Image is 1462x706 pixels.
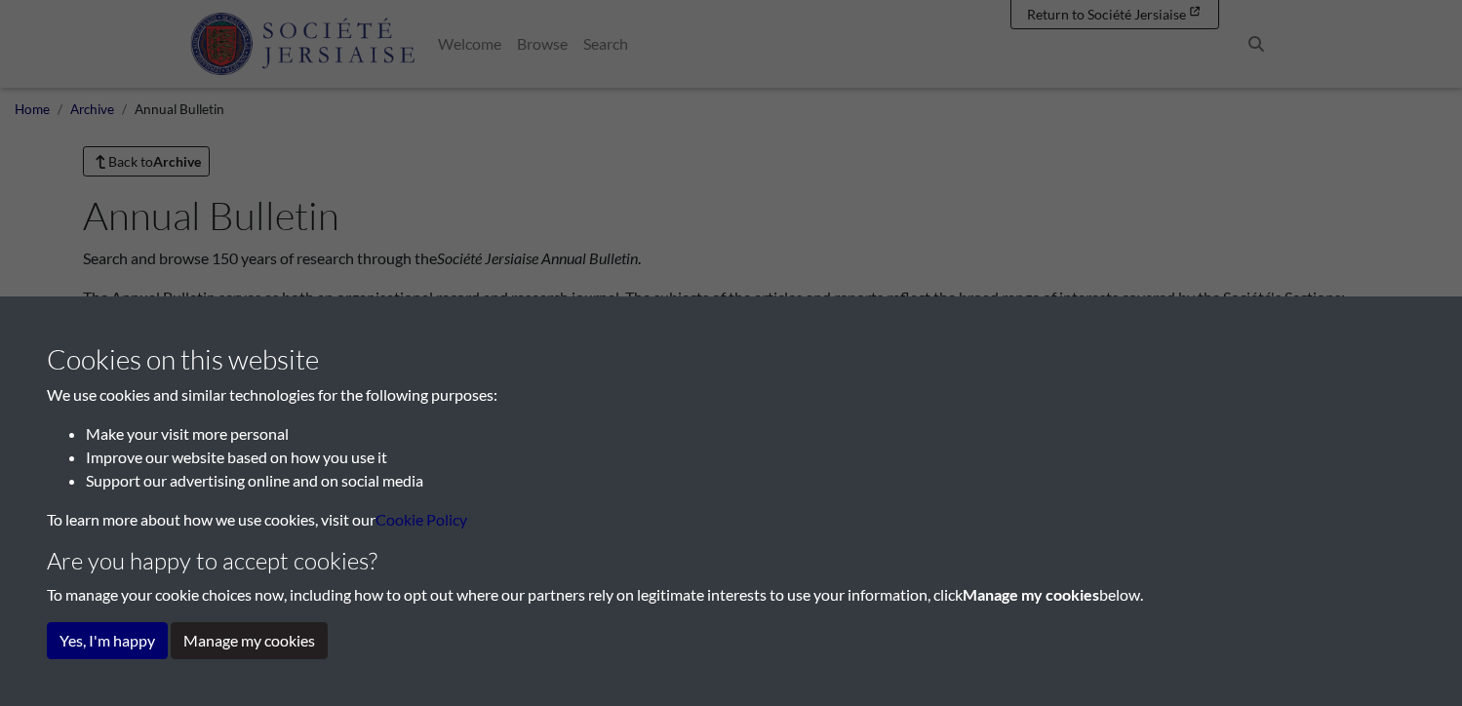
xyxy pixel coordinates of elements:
li: Make your visit more personal [86,422,1415,446]
li: Support our advertising online and on social media [86,469,1415,492]
h3: Cookies on this website [47,343,1415,376]
a: learn more about cookies [375,510,467,529]
li: Improve our website based on how you use it [86,446,1415,469]
button: Yes, I'm happy [47,622,168,659]
p: To manage your cookie choices now, including how to opt out where our partners rely on legitimate... [47,583,1415,607]
h4: Are you happy to accept cookies? [47,547,1415,575]
strong: Manage my cookies [963,585,1099,604]
p: We use cookies and similar technologies for the following purposes: [47,383,1415,407]
p: To learn more about how we use cookies, visit our [47,508,1415,531]
button: Manage my cookies [171,622,328,659]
